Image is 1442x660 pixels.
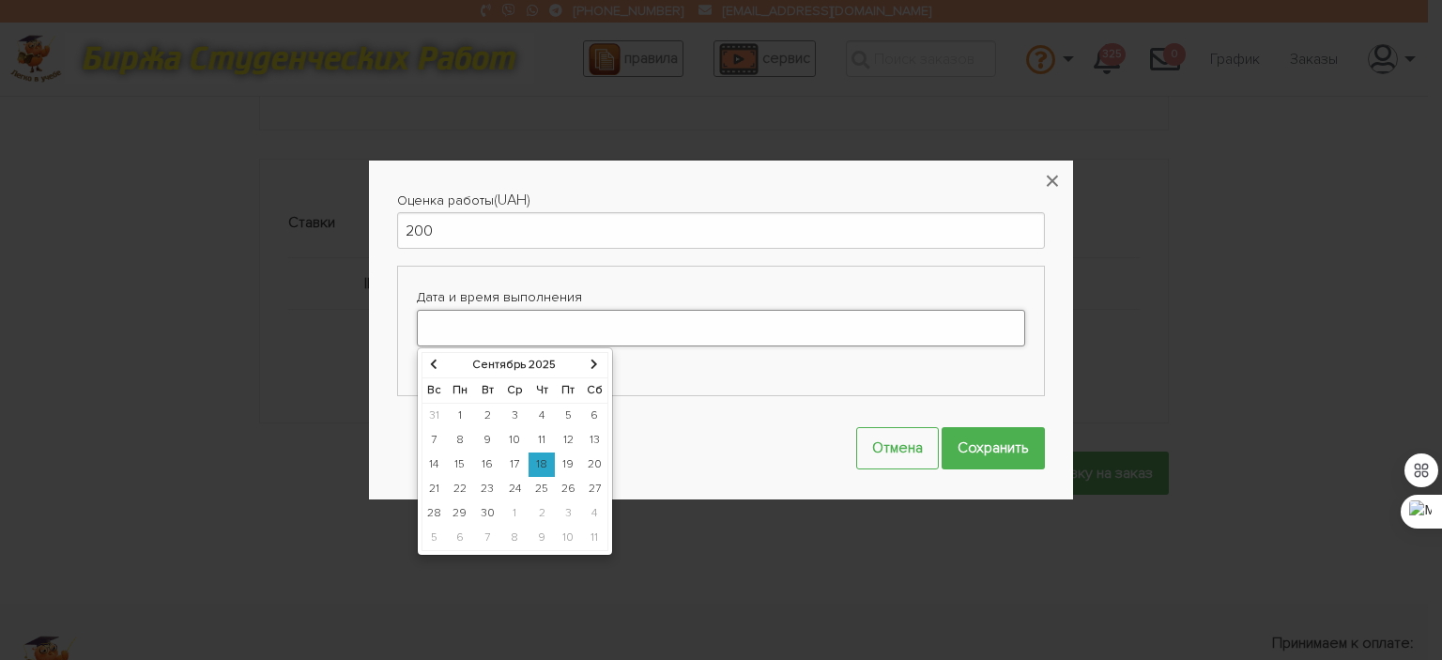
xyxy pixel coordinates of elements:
[582,428,608,453] td: 13
[446,377,474,403] th: Пн
[582,526,608,551] td: 11
[474,477,501,501] td: 23
[446,453,474,477] td: 15
[500,501,529,526] td: 1
[529,526,555,551] td: 9
[474,428,501,453] td: 9
[529,477,555,501] td: 25
[422,501,446,526] td: 28
[500,477,529,501] td: 24
[555,477,582,501] td: 26
[555,501,582,526] td: 3
[529,501,555,526] td: 2
[446,352,582,377] th: Сентябрь 2025
[446,403,474,428] td: 1
[529,428,555,453] td: 11
[397,189,494,212] label: Оценка работы
[555,526,582,551] td: 10
[500,526,529,551] td: 8
[500,428,529,453] td: 10
[474,453,501,477] td: 16
[582,477,608,501] td: 27
[942,427,1045,469] input: Сохранить
[500,453,529,477] td: 17
[582,501,608,526] td: 4
[422,428,446,453] td: 7
[422,377,446,403] th: Вс
[422,477,446,501] td: 21
[422,526,446,551] td: 5
[446,501,474,526] td: 29
[529,453,555,477] td: 18
[422,403,446,428] td: 31
[555,377,582,403] th: Пт
[446,477,474,501] td: 22
[856,427,939,469] button: Отмена
[474,526,501,551] td: 7
[555,428,582,453] td: 12
[417,285,1025,309] label: Дата и время выполнения
[555,453,582,477] td: 19
[500,377,529,403] th: Ср
[474,501,501,526] td: 30
[446,428,474,453] td: 8
[582,403,608,428] td: 6
[474,377,501,403] th: Вт
[582,453,608,477] td: 20
[1032,161,1073,202] button: ×
[422,453,446,477] td: 14
[529,403,555,428] td: 4
[494,191,530,209] span: (UAH)
[582,377,608,403] th: Сб
[474,403,501,428] td: 2
[555,403,582,428] td: 5
[446,526,474,551] td: 6
[500,403,529,428] td: 3
[529,377,555,403] th: Чт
